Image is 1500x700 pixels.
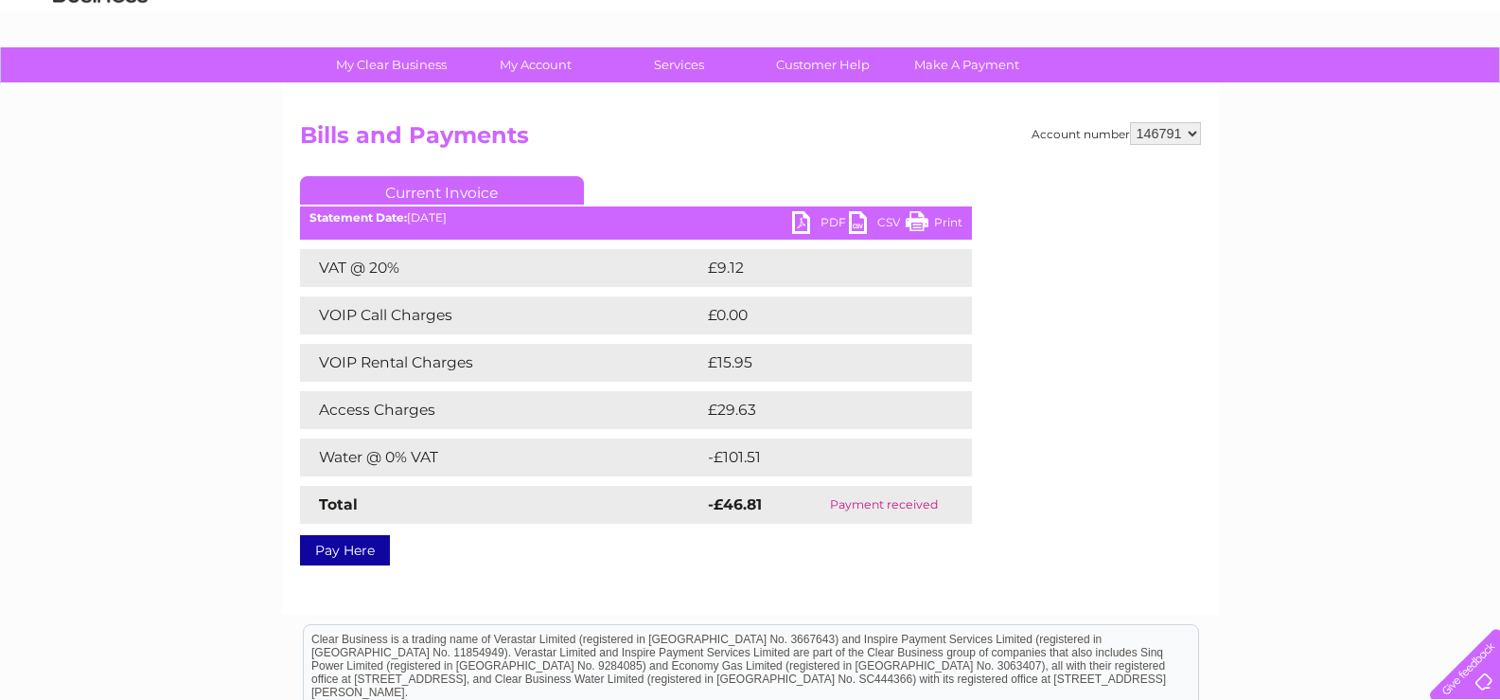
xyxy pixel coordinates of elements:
td: Water @ 0% VAT [300,439,703,476]
a: Pay Here [300,535,390,565]
td: Payment received [797,486,971,524]
a: CSV [849,211,906,239]
div: Account number [1032,122,1201,145]
td: £0.00 [703,296,928,334]
h2: Bills and Payments [300,122,1201,158]
td: £9.12 [703,249,926,287]
a: Energy [1214,81,1256,95]
div: Clear Business is a trading name of Verastar Limited (registered in [GEOGRAPHIC_DATA] No. 3667643... [304,10,1198,92]
a: Water [1167,81,1203,95]
td: VAT @ 20% [300,249,703,287]
a: Services [601,47,757,82]
strong: Total [319,495,358,513]
a: 0333 014 3131 [1143,9,1274,33]
a: Telecoms [1267,81,1324,95]
a: Blog [1335,81,1363,95]
td: £29.63 [703,391,934,429]
img: logo.png [52,49,149,107]
a: My Clear Business [313,47,469,82]
a: Print [906,211,962,239]
td: £15.95 [703,344,932,382]
a: PDF [792,211,849,239]
a: Contact [1374,81,1421,95]
a: Customer Help [745,47,901,82]
strong: -£46.81 [708,495,762,513]
a: Current Invoice [300,176,584,205]
td: Access Charges [300,391,703,429]
td: VOIP Call Charges [300,296,703,334]
b: Statement Date: [309,210,407,224]
a: My Account [457,47,613,82]
td: VOIP Rental Charges [300,344,703,382]
div: [DATE] [300,211,972,224]
td: -£101.51 [703,439,937,476]
a: Log out [1438,81,1482,95]
a: Make A Payment [889,47,1045,82]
